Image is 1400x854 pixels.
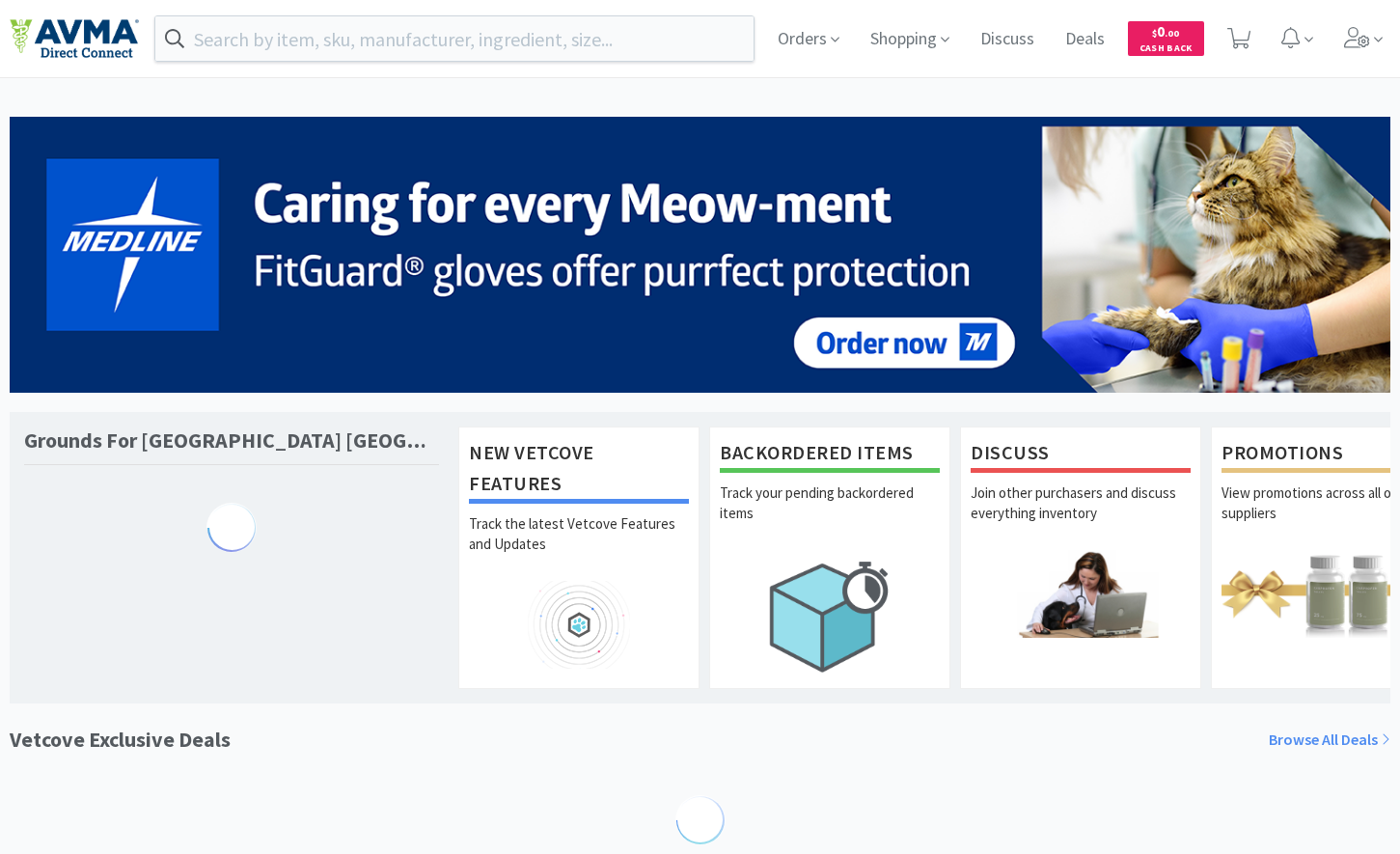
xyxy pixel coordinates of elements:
[960,427,1201,689] a: DiscussJoin other purchasers and discuss everything inventory
[720,437,940,473] h1: Backordered Items
[1152,27,1157,40] span: $
[469,437,689,504] h1: New Vetcove Features
[709,427,950,689] a: Backordered ItemsTrack your pending backordered items
[155,16,754,61] input: Search by item, sku, manufacturer, ingredient, size...
[1139,43,1193,56] span: Cash Back
[469,581,689,669] img: hero_feature_roadmap.png
[24,427,439,455] h1: Grounds For [GEOGRAPHIC_DATA] [GEOGRAPHIC_DATA]
[971,482,1191,550] p: Join other purchasers and discuss everything inventory
[1269,728,1390,753] a: Browse All Deals
[1152,22,1179,41] span: 0
[458,427,700,689] a: New Vetcove FeaturesTrack the latest Vetcove Features and Updates
[720,482,940,550] p: Track your pending backordered items
[10,117,1390,393] img: 5b85490d2c9a43ef9873369d65f5cc4c_481.png
[1128,13,1204,65] a: $0.00Cash Back
[10,723,231,757] h1: Vetcove Exclusive Deals
[1057,31,1112,48] a: Deals
[971,437,1191,473] h1: Discuss
[973,31,1042,48] a: Discuss
[1165,27,1179,40] span: . 00
[720,550,940,682] img: hero_backorders.png
[10,18,139,59] img: e4e33dab9f054f5782a47901c742baa9_102.png
[469,513,689,581] p: Track the latest Vetcove Features and Updates
[971,550,1191,638] img: hero_discuss.png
